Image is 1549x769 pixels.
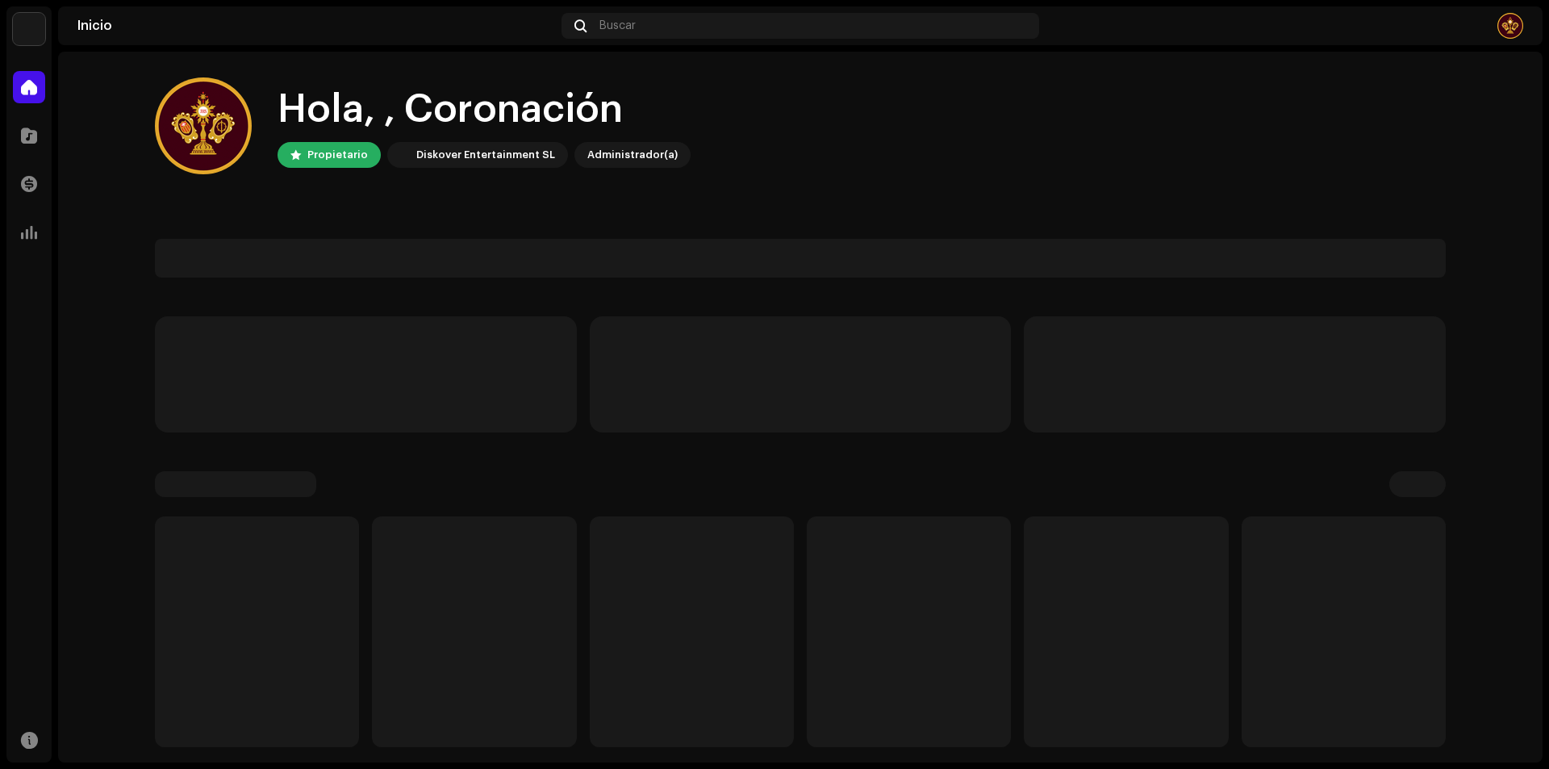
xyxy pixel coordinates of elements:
div: Administrador(a) [587,145,678,165]
div: Inicio [77,19,555,32]
img: 297a105e-aa6c-4183-9ff4-27133c00f2e2 [13,13,45,45]
img: 6a06a1ea-2af8-4909-9e4f-0f8d507fbd9d [155,77,252,174]
img: 297a105e-aa6c-4183-9ff4-27133c00f2e2 [390,145,410,165]
div: Propietario [307,145,368,165]
span: Buscar [599,19,636,32]
img: 6a06a1ea-2af8-4909-9e4f-0f8d507fbd9d [1497,13,1523,39]
div: Diskover Entertainment SL [416,145,555,165]
div: Hola, , Coronación [278,84,691,136]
